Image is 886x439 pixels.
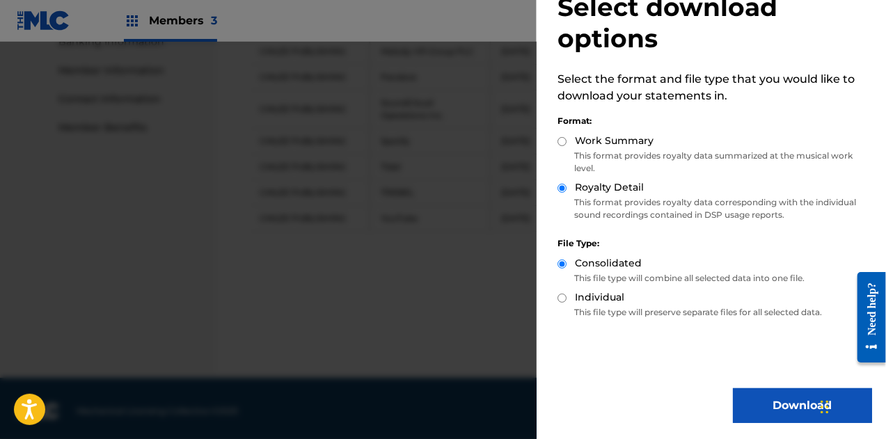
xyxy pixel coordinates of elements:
[211,14,217,27] span: 3
[557,306,872,319] p: This file type will preserve separate files for all selected data.
[575,290,624,305] label: Individual
[17,10,70,31] img: MLC Logo
[816,372,886,439] iframe: Chat Widget
[557,272,872,285] p: This file type will combine all selected data into one file.
[557,115,872,127] div: Format:
[575,180,644,195] label: Royalty Detail
[575,134,654,148] label: Work Summary
[149,13,217,29] span: Members
[575,256,642,271] label: Consolidated
[124,13,141,29] img: Top Rightsholders
[557,196,872,221] p: This format provides royalty data corresponding with the individual sound recordings contained in...
[821,386,829,428] div: Drag
[557,150,872,175] p: This format provides royalty data summarized at the musical work level.
[847,261,886,373] iframe: Resource Center
[557,71,872,104] p: Select the format and file type that you would like to download your statements in.
[557,237,872,250] div: File Type:
[733,388,872,423] button: Download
